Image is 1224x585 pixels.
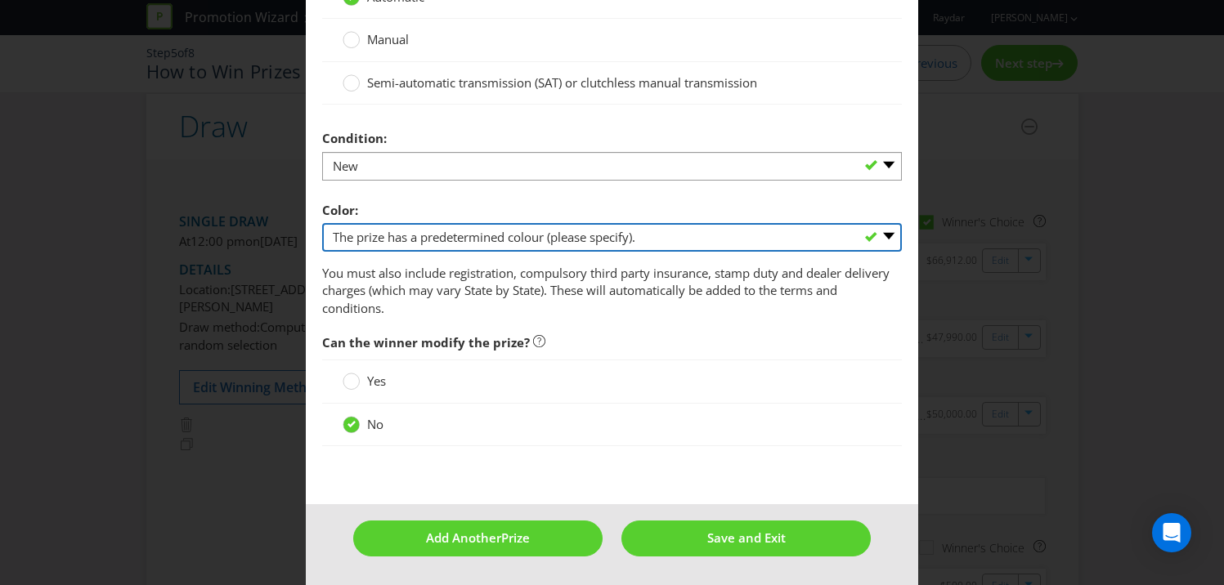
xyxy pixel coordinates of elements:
[367,416,383,432] span: No
[322,334,530,351] span: Can the winner modify the prize?
[322,202,358,218] span: Color:
[501,529,530,546] span: Prize
[367,31,409,47] span: Manual
[426,529,501,546] span: Add Another
[1152,513,1191,552] div: Open Intercom Messenger
[322,265,902,317] p: You must also include registration, compulsory third party insurance, stamp duty and dealer deliv...
[707,529,786,546] span: Save and Exit
[367,373,386,389] span: Yes
[367,74,757,91] span: Semi-automatic transmission (SAT) or clutchless manual transmission
[353,520,603,556] button: Add AnotherPrize
[322,130,387,146] span: Condition:
[621,520,871,556] button: Save and Exit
